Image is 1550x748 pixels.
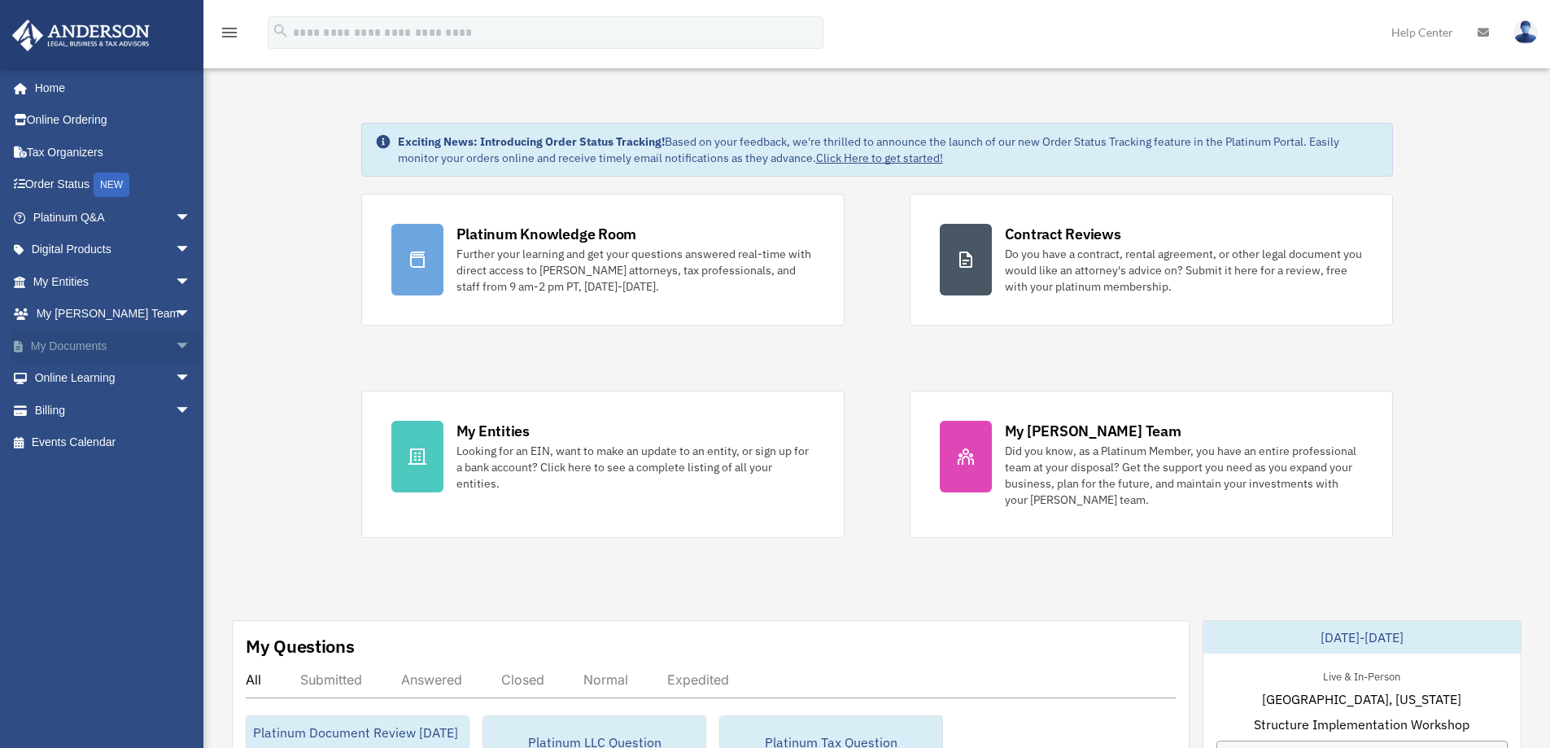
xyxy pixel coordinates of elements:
div: Answered [401,671,462,688]
span: arrow_drop_down [175,265,207,299]
a: My [PERSON_NAME] Teamarrow_drop_down [11,298,216,330]
a: Online Ordering [11,104,216,137]
div: Live & In-Person [1310,667,1413,684]
a: My [PERSON_NAME] Team Did you know, as a Platinum Member, you have an entire professional team at... [910,391,1393,538]
a: Order StatusNEW [11,168,216,202]
div: My Questions [246,634,355,658]
div: My Entities [456,421,530,441]
div: Do you have a contract, rental agreement, or other legal document you would like an attorney's ad... [1005,246,1363,295]
a: Billingarrow_drop_down [11,394,216,426]
span: arrow_drop_down [175,298,207,331]
div: Did you know, as a Platinum Member, you have an entire professional team at your disposal? Get th... [1005,443,1363,508]
i: menu [220,23,239,42]
a: Home [11,72,207,104]
span: [GEOGRAPHIC_DATA], [US_STATE] [1262,689,1461,709]
div: Based on your feedback, we're thrilled to announce the launch of our new Order Status Tracking fe... [398,133,1379,166]
div: Expedited [667,671,729,688]
div: Platinum Knowledge Room [456,224,637,244]
img: User Pic [1513,20,1538,44]
span: arrow_drop_down [175,234,207,267]
span: Structure Implementation Workshop [1254,715,1469,734]
a: Contract Reviews Do you have a contract, rental agreement, or other legal document you would like... [910,194,1393,326]
a: My Documentsarrow_drop_down [11,330,216,362]
span: arrow_drop_down [175,394,207,427]
a: Events Calendar [11,426,216,459]
a: Platinum Knowledge Room Further your learning and get your questions answered real-time with dire... [361,194,845,326]
div: Contract Reviews [1005,224,1121,244]
a: Digital Productsarrow_drop_down [11,234,216,266]
div: Further your learning and get your questions answered real-time with direct access to [PERSON_NAM... [456,246,814,295]
div: Closed [501,671,544,688]
a: Tax Organizers [11,136,216,168]
a: Click Here to get started! [816,151,943,165]
span: arrow_drop_down [175,362,207,396]
a: Platinum Q&Aarrow_drop_down [11,201,216,234]
img: Anderson Advisors Platinum Portal [7,20,155,51]
i: search [272,22,290,40]
div: Submitted [300,671,362,688]
a: My Entities Looking for an EIN, want to make an update to an entity, or sign up for a bank accoun... [361,391,845,538]
div: My [PERSON_NAME] Team [1005,421,1181,441]
a: menu [220,28,239,42]
div: [DATE]-[DATE] [1203,621,1521,654]
span: arrow_drop_down [175,201,207,234]
a: My Entitiesarrow_drop_down [11,265,216,298]
a: Online Learningarrow_drop_down [11,362,216,395]
div: Looking for an EIN, want to make an update to an entity, or sign up for a bank account? Click her... [456,443,814,492]
div: NEW [94,173,129,197]
div: All [246,671,261,688]
span: arrow_drop_down [175,330,207,363]
div: Normal [583,671,628,688]
strong: Exciting News: Introducing Order Status Tracking! [398,134,665,149]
